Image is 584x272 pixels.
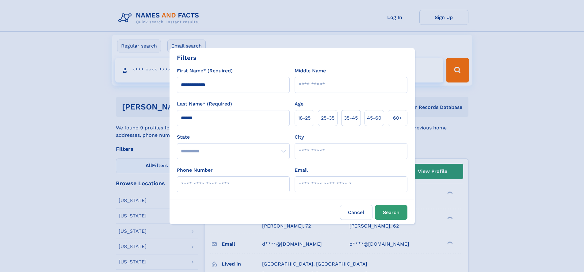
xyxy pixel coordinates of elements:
[177,53,197,62] div: Filters
[367,114,381,122] span: 45‑60
[321,114,334,122] span: 25‑35
[340,205,372,220] label: Cancel
[295,100,303,108] label: Age
[177,67,233,75] label: First Name* (Required)
[177,133,290,141] label: State
[295,167,308,174] label: Email
[344,114,358,122] span: 35‑45
[393,114,402,122] span: 60+
[295,67,326,75] label: Middle Name
[177,167,213,174] label: Phone Number
[177,100,232,108] label: Last Name* (Required)
[295,133,304,141] label: City
[298,114,311,122] span: 18‑25
[375,205,407,220] button: Search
